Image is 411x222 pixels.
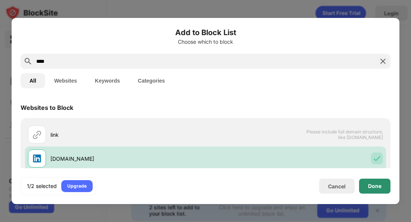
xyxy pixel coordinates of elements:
[378,57,387,66] img: search-close
[33,130,41,139] img: url.svg
[24,57,33,66] img: search.svg
[368,183,381,189] div: Done
[50,155,205,163] div: [DOMAIN_NAME]
[27,182,57,190] div: 1/2 selected
[328,183,346,189] div: Cancel
[21,73,45,88] button: All
[67,182,87,190] div: Upgrade
[129,73,174,88] button: Categories
[33,154,41,163] img: favicons
[21,104,73,111] div: Websites to Block
[45,73,86,88] button: Websites
[21,39,390,45] div: Choose which to block
[50,131,205,139] div: link
[306,129,383,140] span: Please include full domain structure, like [DOMAIN_NAME]
[86,73,129,88] button: Keywords
[21,27,390,38] h6: Add to Block List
